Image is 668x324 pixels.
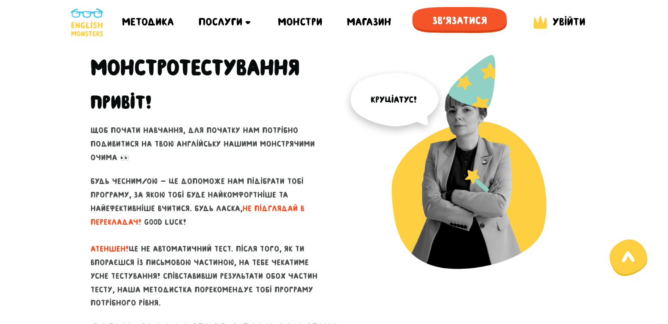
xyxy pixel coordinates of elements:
h1: Монстро­­тестування [90,54,300,81]
span: Зв'язатися [412,7,507,34]
span: АТЕНШЕН! [90,245,129,253]
img: English Monsters test [341,54,578,291]
p: Будь чесним/ою - це допоможе нам підібрати тобі програму, за якою тобі буде найкомфортніше та най... [90,175,328,310]
a: Зв'язатися [412,7,507,37]
h2: Привіт! [90,91,152,113]
span: Увійти [552,16,585,28]
span: не підглядай в перекладач! [90,204,304,227]
img: English Monsters login [531,14,549,31]
img: English Monsters [71,8,103,36]
p: Щоб почати навчання, для початку нам потрібно подивитися на твою англійську нашими монстрячими оч... [90,124,328,164]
